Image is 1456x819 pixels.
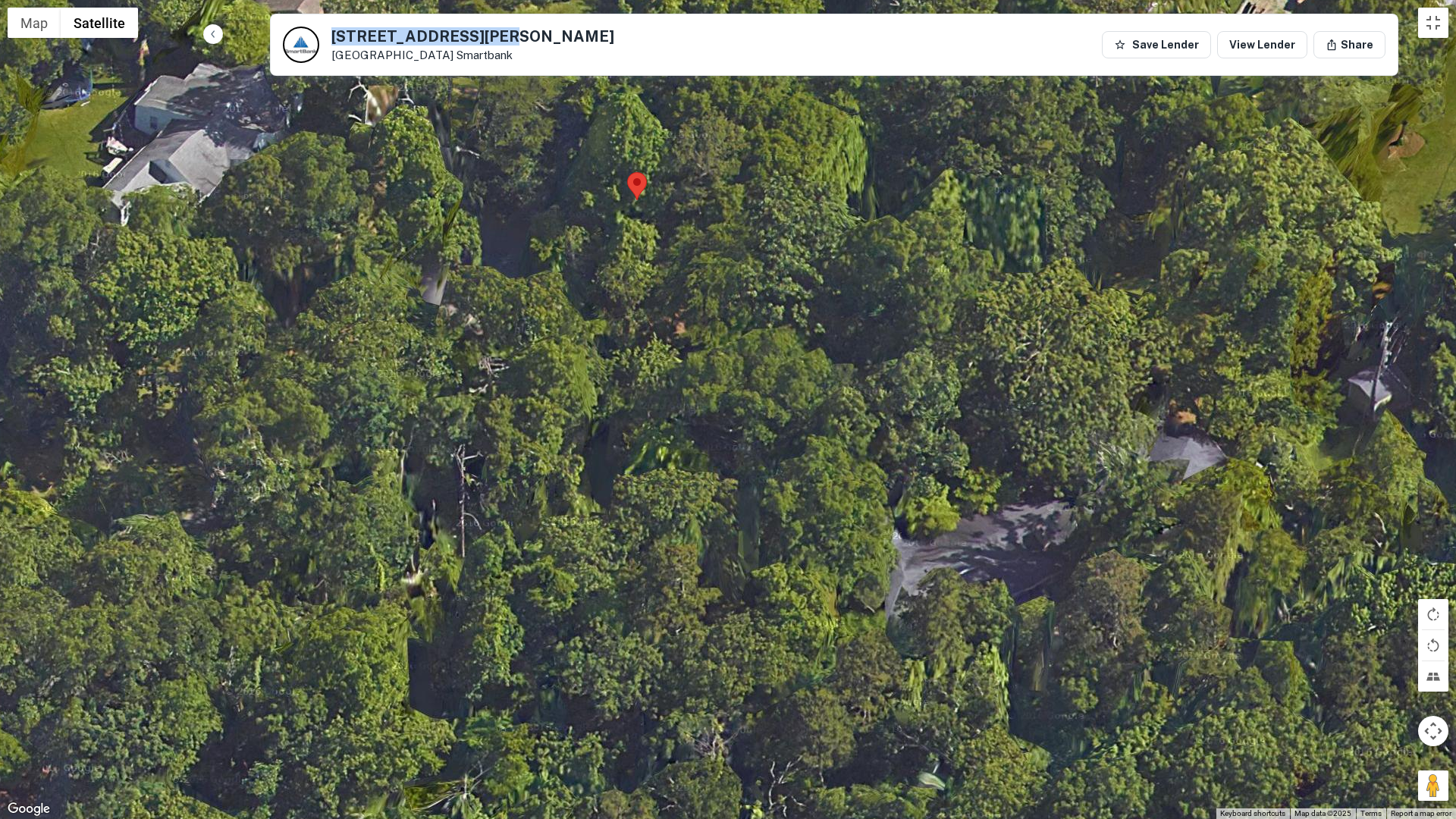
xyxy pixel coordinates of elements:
p: [GEOGRAPHIC_DATA] [331,49,614,62]
button: Save Lender [1102,31,1211,58]
h5: [STREET_ADDRESS][PERSON_NAME] [331,29,614,44]
a: Smartbank [457,49,513,61]
iframe: Chat Widget [1380,698,1456,770]
button: Share [1313,31,1385,58]
a: View Lender [1217,31,1307,58]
